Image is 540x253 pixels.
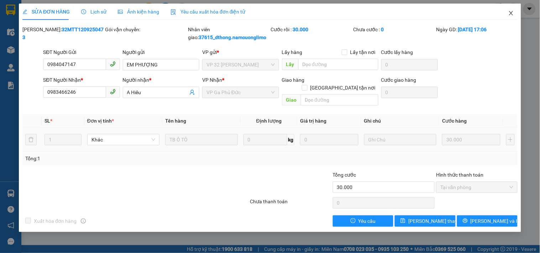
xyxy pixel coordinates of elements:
span: SL [44,118,50,124]
span: exclamation-circle [351,218,356,224]
th: Ghi chú [361,114,439,128]
span: info-circle [81,219,86,224]
div: VP gửi [202,48,279,56]
input: Dọc đường [301,94,378,106]
div: Ngày GD: [436,26,517,33]
span: [PERSON_NAME] thay đổi [408,217,465,225]
span: kg [287,134,294,145]
span: Xuất hóa đơn hàng [31,217,79,225]
img: icon [171,9,176,15]
span: save [400,218,405,224]
input: Cước lấy hàng [381,59,438,70]
button: exclamation-circleYêu cầu [333,215,393,227]
input: Dọc đường [298,59,378,70]
span: Đơn vị tính [87,118,114,124]
span: Giá trị hàng [300,118,326,124]
div: Tổng: 1 [25,155,209,162]
span: Yêu cầu xuất hóa đơn điện tử [171,9,246,15]
span: [PERSON_NAME] và In [471,217,520,225]
span: Khác [91,134,155,145]
label: Cước giao hàng [381,77,416,83]
button: printer[PERSON_NAME] và In [457,215,518,227]
span: Giao hàng [282,77,305,83]
span: Định lượng [256,118,282,124]
div: SĐT Người Gửi [43,48,120,56]
input: Cước giao hàng [381,87,438,98]
span: SỬA ĐƠN HÀNG [22,9,70,15]
div: Người nhận [123,76,199,84]
div: Người gửi [123,48,199,56]
span: VP Nhận [202,77,222,83]
div: Chưa cước : [353,26,435,33]
b: 32MTT1209250473 [22,27,104,40]
input: 0 [300,134,358,145]
span: VP Ga Phủ Đức [206,87,274,98]
span: picture [118,9,123,14]
span: Lấy [282,59,298,70]
div: Chưa thanh toán [249,198,332,210]
span: printer [463,218,468,224]
span: Giao [282,94,301,106]
div: Gói vận chuyển: [105,26,187,33]
div: [PERSON_NAME]: [22,26,104,41]
span: edit [22,9,27,14]
span: close [508,10,514,16]
input: VD: Bàn, Ghế [165,134,237,145]
span: user-add [189,90,195,95]
button: delete [25,134,37,145]
span: Tên hàng [165,118,186,124]
span: clock-circle [81,9,86,14]
label: Hình thức thanh toán [436,172,483,178]
span: phone [110,89,116,95]
span: Cước hàng [442,118,467,124]
div: Cước rồi : [271,26,352,33]
b: 0 [381,27,384,32]
div: Nhân viên giao: [188,26,269,41]
div: SĐT Người Nhận [43,76,120,84]
b: 30.000 [293,27,308,32]
span: phone [110,61,116,67]
input: 0 [442,134,500,145]
span: VP 32 Mạc Thái Tổ [206,59,274,70]
span: Lịch sử [81,9,106,15]
button: save[PERSON_NAME] thay đổi [395,215,455,227]
span: Lấy tận nơi [347,48,378,56]
span: [GEOGRAPHIC_DATA] tận nơi [308,84,378,92]
span: Lấy hàng [282,49,303,55]
span: Tại văn phòng [440,182,513,193]
label: Cước lấy hàng [381,49,413,55]
span: Yêu cầu [358,217,376,225]
span: Tổng cước [333,172,356,178]
button: plus [506,134,515,145]
b: 37615_dthong.namcuonglimo [199,34,266,40]
input: Ghi Chú [364,134,436,145]
button: Close [501,4,521,23]
b: [DATE] 17:06 [458,27,487,32]
span: Ảnh kiện hàng [118,9,159,15]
